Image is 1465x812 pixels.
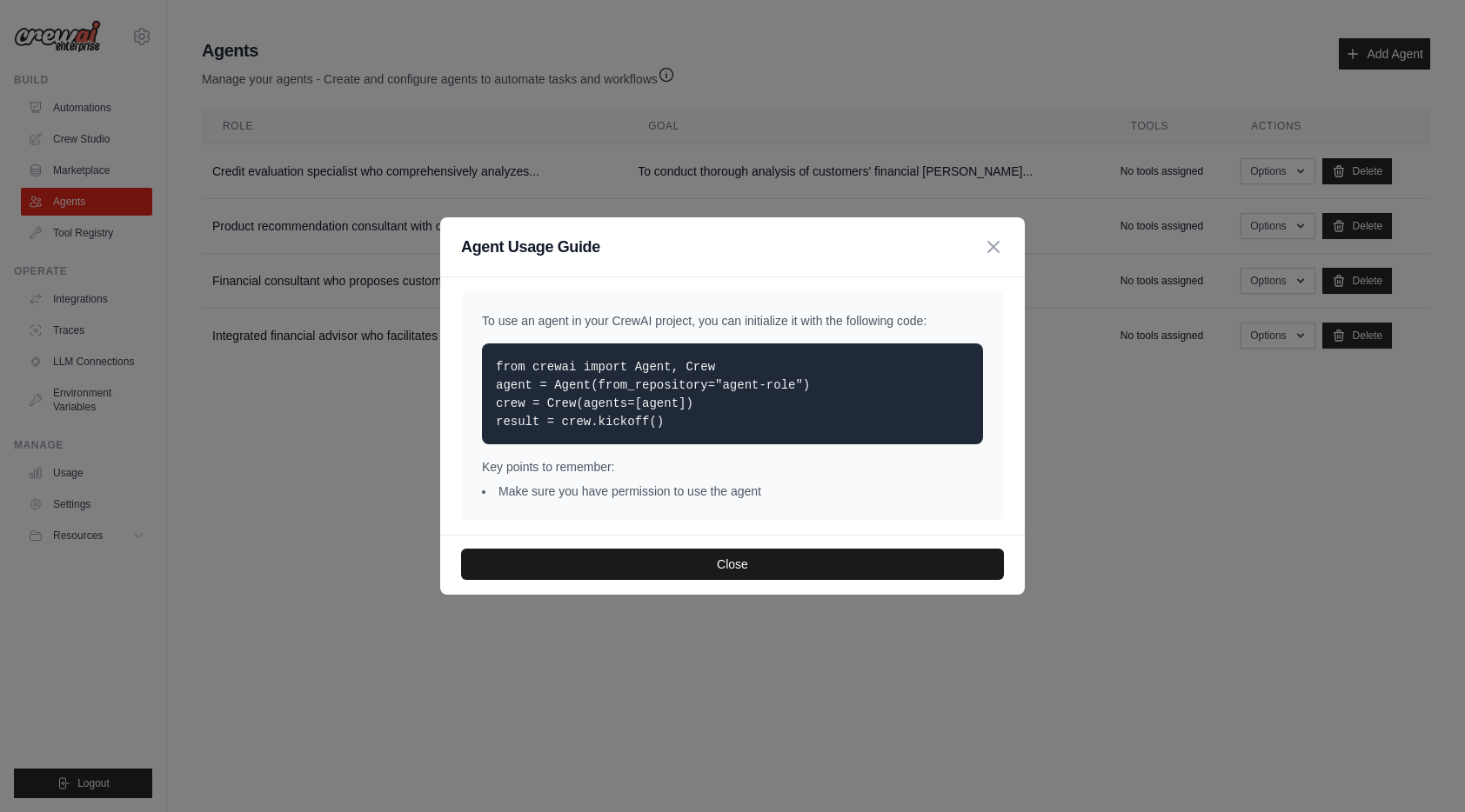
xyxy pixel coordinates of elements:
iframe: Chat Widget [1378,729,1465,812]
h3: Agent Usage Guide [461,235,600,259]
li: Make sure you have permission to use the agent [482,483,983,500]
p: To use an agent in your CrewAI project, you can initialize it with the following code: [482,312,983,329]
p: Key points to remember: [482,458,983,476]
button: Close [461,549,1004,580]
div: 채팅 위젯 [1378,729,1465,812]
code: from crewai import Agent, Crew agent = Agent(from_repository="agent-role") crew = Crew(agents=[ag... [496,360,810,429]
